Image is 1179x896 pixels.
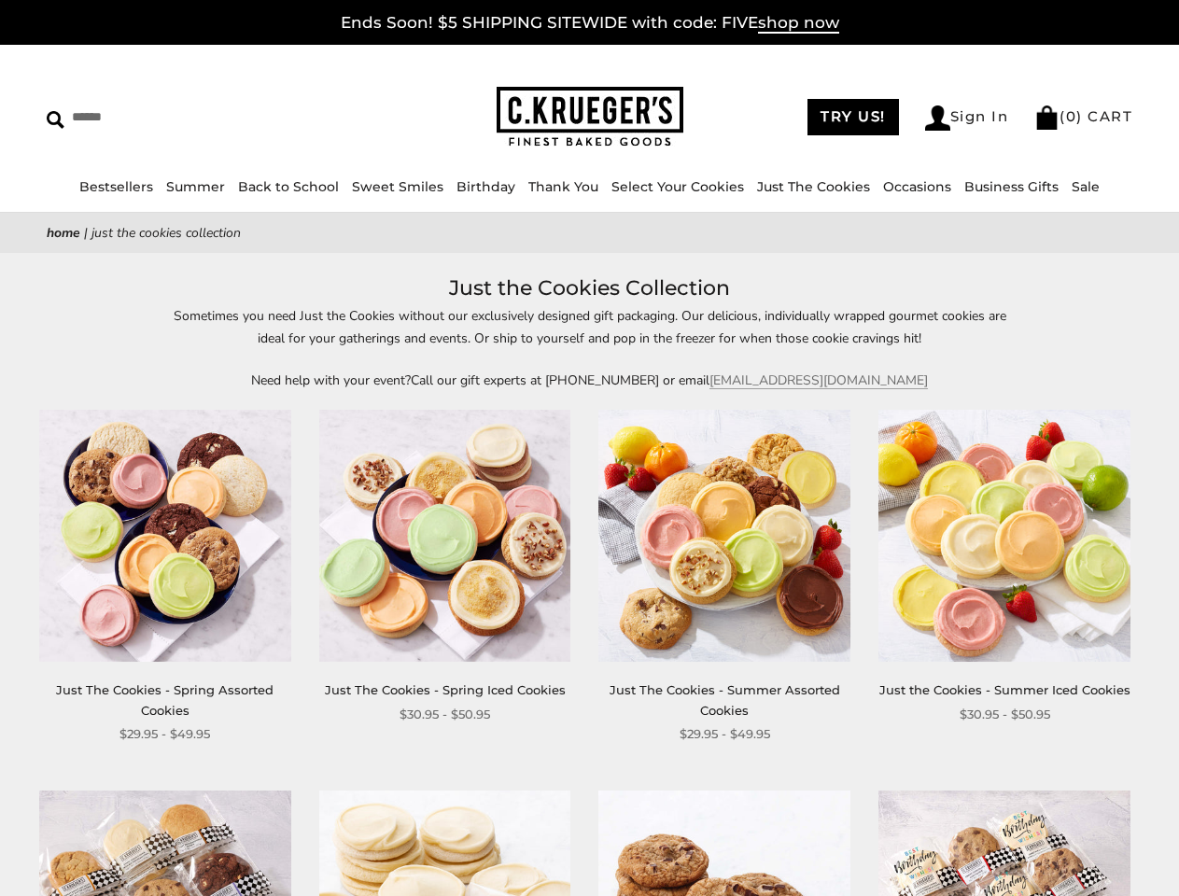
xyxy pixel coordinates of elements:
p: Need help with your event? [161,370,1019,391]
p: Sometimes you need Just the Cookies without our exclusively designed gift packaging. Our deliciou... [161,305,1019,348]
span: $30.95 - $50.95 [400,705,490,724]
a: Just the Cookies - Summer Iced Cookies [879,682,1130,697]
img: Search [47,111,64,129]
span: $30.95 - $50.95 [960,705,1050,724]
a: Thank You [528,178,598,195]
img: Just The Cookies - Summer Assorted Cookies [598,410,850,662]
a: TRY US! [807,99,899,135]
span: $29.95 - $49.95 [119,724,210,744]
a: Just The Cookies - Spring Assorted Cookies [56,682,274,717]
a: Home [47,224,80,242]
a: Back to School [238,178,339,195]
input: Search [47,103,295,132]
span: $29.95 - $49.95 [680,724,770,744]
span: | [84,224,88,242]
a: Sign In [925,105,1009,131]
img: Account [925,105,950,131]
img: Just The Cookies - Spring Iced Cookies [319,410,571,662]
a: Occasions [883,178,951,195]
a: [EMAIL_ADDRESS][DOMAIN_NAME] [709,371,928,389]
a: Ends Soon! $5 SHIPPING SITEWIDE with code: FIVEshop now [341,13,839,34]
img: C.KRUEGER'S [497,87,683,147]
a: (0) CART [1034,107,1132,125]
a: Business Gifts [964,178,1059,195]
img: Just the Cookies - Summer Iced Cookies [878,410,1130,662]
span: Just the Cookies Collection [91,224,241,242]
a: Bestsellers [79,178,153,195]
a: Birthday [456,178,515,195]
img: Just The Cookies - Spring Assorted Cookies [39,410,291,662]
a: Sweet Smiles [352,178,443,195]
a: Sale [1072,178,1100,195]
a: Summer [166,178,225,195]
a: Just The Cookies [757,178,870,195]
a: Select Your Cookies [611,178,744,195]
a: Just The Cookies - Summer Assorted Cookies [610,682,840,717]
span: 0 [1066,107,1077,125]
nav: breadcrumbs [47,222,1132,244]
span: shop now [758,13,839,34]
img: Bag [1034,105,1060,130]
span: Call our gift experts at [PHONE_NUMBER] or email [411,371,709,389]
h1: Just the Cookies Collection [75,272,1104,305]
a: Just The Cookies - Spring Iced Cookies [325,682,566,697]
